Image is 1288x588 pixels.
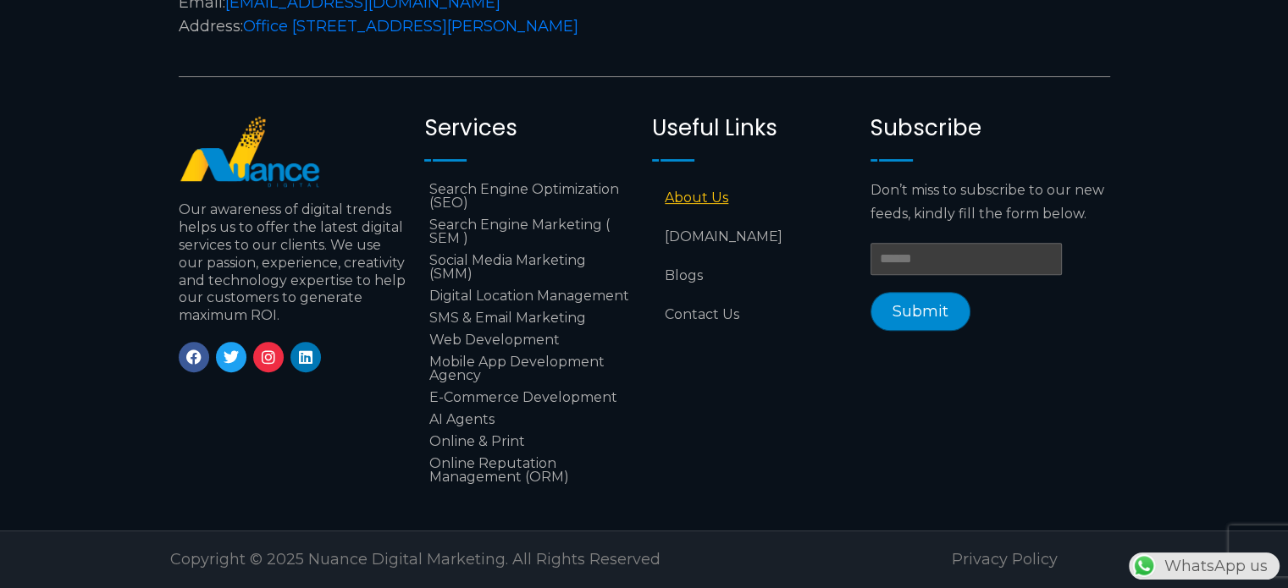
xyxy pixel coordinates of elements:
a: Social Media Marketing (SMM) [424,250,635,285]
span: Copyright © 2025 Nuance Digital Marketing. All Rights Reserved [170,550,661,569]
a: Contact Us [652,295,854,334]
a: Online Reputation Management (ORM) [424,453,635,488]
a: Privacy Policy [951,550,1057,569]
a: Digital Location Management [424,285,635,307]
a: [DOMAIN_NAME] [652,217,854,256]
p: Don’t miss to subscribe to our new feeds, kindly fill the form below. [871,179,1109,226]
h2: Subscribe [871,115,1109,141]
a: Search Engine Optimization (SEO) [424,179,635,214]
h2: Services [424,115,635,141]
img: WhatsApp [1130,552,1158,580]
a: E-Commerce Development [424,387,635,409]
a: Web Development [424,329,635,351]
button: Submit [871,292,970,331]
a: Mobile App Development Agency [424,351,635,387]
h2: Useful Links [652,115,854,141]
a: Office [STREET_ADDRESS][PERSON_NAME] [243,17,578,36]
a: SMS & Email Marketing [424,307,635,329]
a: About Us [652,179,854,217]
p: Our awareness of digital trends helps us to offer the latest digital services to our clients. We ... [179,201,408,325]
a: Search Engine Marketing ( SEM ) [424,214,635,250]
div: WhatsApp us [1129,552,1280,580]
a: Online & Print [424,431,635,453]
a: WhatsAppWhatsApp us [1129,557,1280,575]
a: AI Agents [424,409,635,431]
a: Blogs [652,256,854,295]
